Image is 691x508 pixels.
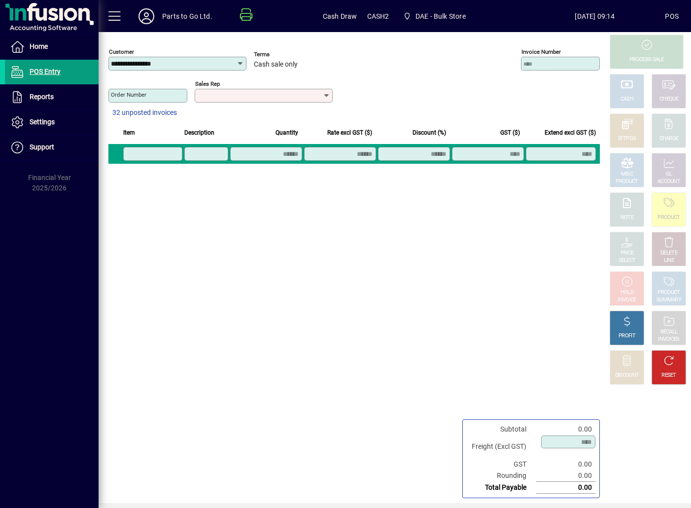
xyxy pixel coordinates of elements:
[30,42,48,50] span: Home
[657,289,680,296] div: PRODUCT
[656,296,681,304] div: SUMMARY
[254,51,313,58] span: Terms
[666,171,672,178] div: GL
[123,127,135,138] span: Item
[254,61,298,69] span: Cash sale only
[131,7,162,25] button: Profile
[467,424,536,435] td: Subtotal
[616,178,638,185] div: PRODUCT
[664,257,674,264] div: LINE
[30,93,54,101] span: Reports
[621,289,633,296] div: HOLD
[327,127,372,138] span: Rate excl GST ($)
[109,48,134,55] mat-label: Customer
[5,35,99,59] a: Home
[536,470,595,482] td: 0.00
[413,127,446,138] span: Discount (%)
[661,372,676,379] div: RESET
[621,214,633,221] div: NOTE
[618,135,636,143] div: EFTPOS
[621,250,634,257] div: PRICE
[618,296,636,304] div: INVOICE
[619,257,636,264] div: SELECT
[195,80,220,87] mat-label: Sales rep
[467,470,536,482] td: Rounding
[619,332,635,340] div: PROFIT
[5,85,99,109] a: Reports
[536,424,595,435] td: 0.00
[5,110,99,135] a: Settings
[323,8,357,24] span: Cash Draw
[30,143,54,151] span: Support
[415,8,466,24] span: DAE - Bulk Store
[111,91,146,98] mat-label: Order number
[545,127,596,138] span: Extend excl GST ($)
[525,8,665,24] span: [DATE] 09:14
[500,127,520,138] span: GST ($)
[657,214,680,221] div: PRODUCT
[467,435,536,459] td: Freight (Excl GST)
[30,68,61,75] span: POS Entry
[467,482,536,494] td: Total Payable
[629,56,664,64] div: PROCESS SALE
[162,8,212,24] div: Parts to Go Ltd.
[30,118,55,126] span: Settings
[660,250,677,257] div: DELETE
[621,96,633,103] div: CASH
[108,104,181,122] button: 32 unposted invoices
[112,108,177,118] span: 32 unposted invoices
[5,135,99,160] a: Support
[536,459,595,470] td: 0.00
[276,127,298,138] span: Quantity
[658,336,679,343] div: INVOICES
[660,328,678,336] div: RECALL
[536,482,595,494] td: 0.00
[659,135,679,143] div: CHARGE
[621,171,633,178] div: MISC
[657,178,680,185] div: ACCOUNT
[615,372,639,379] div: DISCOUNT
[665,8,679,24] div: POS
[184,127,214,138] span: Description
[467,459,536,470] td: GST
[367,8,389,24] span: CASH2
[521,48,561,55] mat-label: Invoice number
[399,7,469,25] span: DAE - Bulk Store
[659,96,678,103] div: CHEQUE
